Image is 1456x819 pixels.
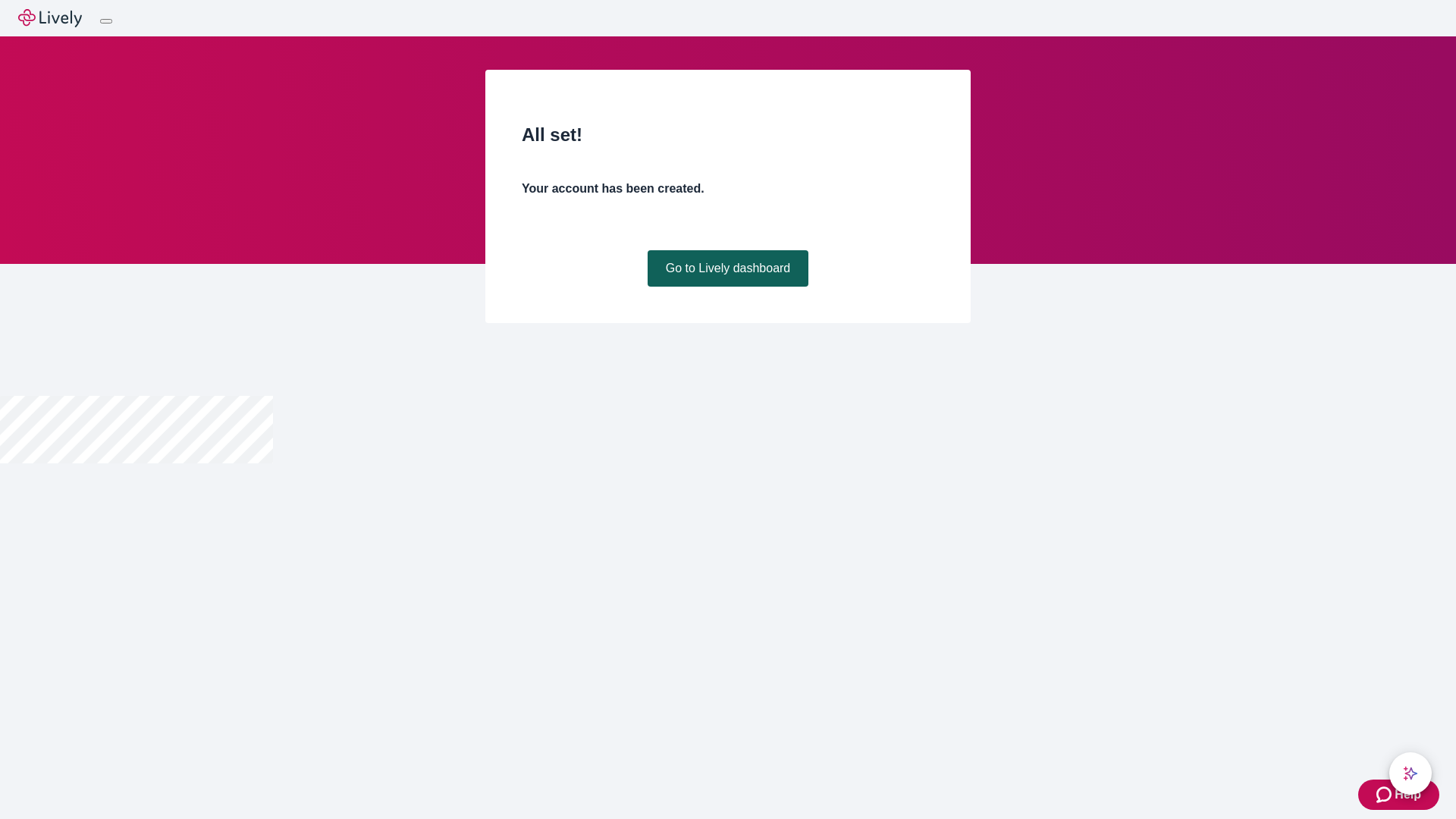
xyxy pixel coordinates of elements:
button: Log out [100,19,112,24]
svg: Zendesk support icon [1376,786,1395,804]
button: Zendesk support iconHelp [1358,780,1439,810]
svg: Lively AI Assistant [1403,766,1418,781]
h4: Your account has been created. [522,180,934,198]
span: Help [1395,786,1421,804]
img: Lively [18,9,82,27]
h2: All set! [522,121,934,149]
a: Go to Lively dashboard [648,250,809,287]
button: chat [1389,752,1432,795]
